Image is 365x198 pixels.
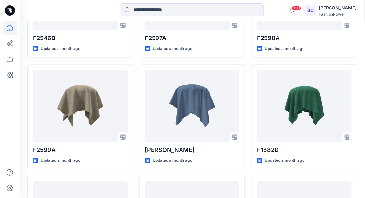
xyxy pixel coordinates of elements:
p: Updated a month ago [265,45,304,52]
p: Updated a month ago [41,45,80,52]
a: Naomi [145,70,240,142]
p: F1882D [257,145,352,155]
div: [PERSON_NAME] [319,4,357,12]
div: FashionPower [319,12,357,17]
p: Updated a month ago [265,157,304,164]
span: 99+ [291,6,301,11]
p: F2598A [257,34,352,43]
a: F2599A [33,70,128,142]
div: BC [305,5,317,16]
p: Updated a month ago [41,157,80,164]
a: F1882D [257,70,352,142]
p: F2597A [145,34,240,43]
p: [PERSON_NAME] [145,145,240,155]
p: F2546B [33,34,128,43]
p: Updated a month ago [153,157,193,164]
p: F2599A [33,145,128,155]
p: Updated a month ago [153,45,193,52]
